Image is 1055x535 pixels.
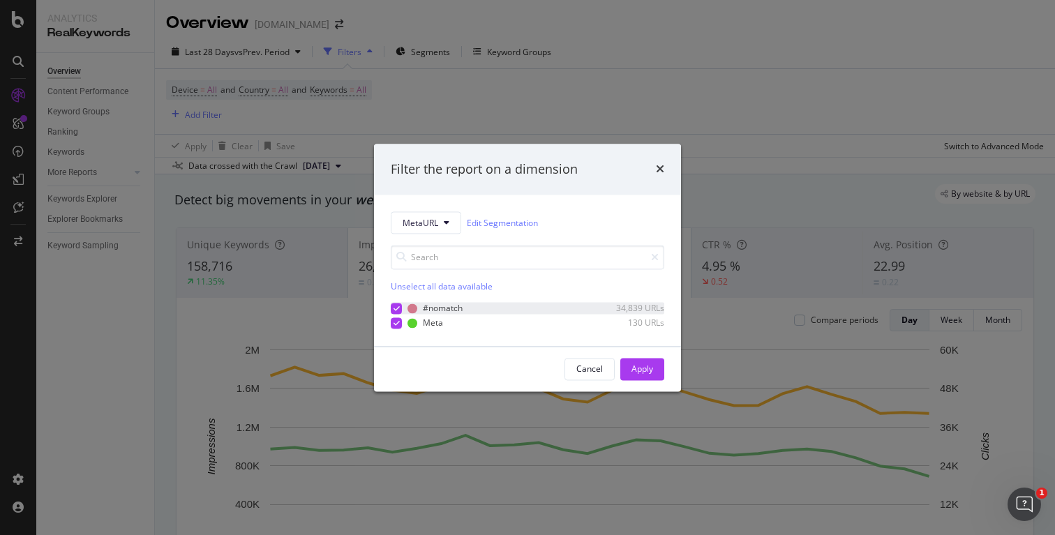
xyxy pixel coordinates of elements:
[423,317,443,329] div: Meta
[596,303,664,315] div: 34,839 URLs
[423,303,463,315] div: #nomatch
[1036,488,1047,499] span: 1
[374,144,681,391] div: modal
[403,217,438,229] span: MetaURL
[467,216,538,230] a: Edit Segmentation
[1008,488,1041,521] iframe: Intercom live chat
[564,358,615,380] button: Cancel
[631,363,653,375] div: Apply
[656,160,664,179] div: times
[576,363,603,375] div: Cancel
[620,358,664,380] button: Apply
[391,212,461,234] button: MetaURL
[391,160,578,179] div: Filter the report on a dimension
[391,246,664,270] input: Search
[391,281,664,293] div: Unselect all data available
[596,317,664,329] div: 130 URLs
